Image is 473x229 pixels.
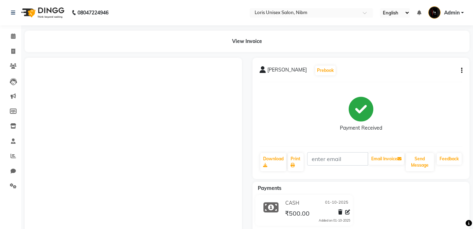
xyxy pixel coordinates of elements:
[260,153,286,171] a: Download
[25,31,469,52] div: View Invoice
[18,3,66,23] img: logo
[258,185,281,191] span: Payments
[428,6,441,19] img: Admin
[285,199,299,207] span: CASH
[340,124,382,132] div: Payment Received
[267,66,307,76] span: [PERSON_NAME]
[368,153,404,165] button: Email Invoice
[406,153,434,171] button: Send Message
[285,209,310,219] span: ₹500.00
[437,153,462,165] a: Feedback
[307,152,368,166] input: enter email
[444,9,460,17] span: Admin
[77,3,108,23] b: 08047224946
[319,218,350,223] div: Added on 01-10-2025
[315,66,336,75] button: Prebook
[288,153,304,171] a: Print
[325,199,348,207] span: 01-10-2025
